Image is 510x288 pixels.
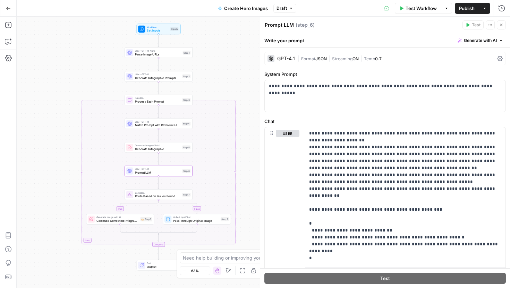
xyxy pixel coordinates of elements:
div: LoopIterationProcess Each PromptStep 3 [125,95,193,105]
span: Create Hero Images [224,5,268,12]
span: Temp [364,56,375,61]
g: Edge from step_3-iteration-end to end [158,247,159,260]
span: Prompt LLM [135,171,180,175]
span: Test [380,275,390,282]
div: LLM · GPT-4.1Prompt LLMStep 6 [125,166,193,176]
div: WorkflowSet InputsInputs [125,24,193,34]
div: Write your prompt [260,33,510,47]
span: 63% [191,268,199,273]
span: Process Each Prompt [135,99,180,104]
button: Draft [273,4,296,13]
span: Route Based on Issues Found [135,194,180,199]
div: Complete [125,242,193,247]
button: Publish [455,3,479,14]
span: Generate with AI [464,37,497,44]
span: LLM · GPT-4.1 [135,120,180,123]
span: Generate Corrected Infographic [96,219,138,223]
span: LLM · GPT-4.1 [135,73,180,76]
span: Write Liquid Text [173,216,219,219]
span: Generate Infographic [135,147,180,151]
g: Edge from step_6 to step_7 [158,176,159,189]
span: Draft [277,5,287,11]
span: | [359,55,364,62]
div: Step 1 [183,51,191,54]
span: Parse Image URLs [135,52,181,56]
g: Edge from step_7 to step_9 [159,200,198,213]
label: Chat [264,118,506,125]
g: Edge from step_1 to step_2 [158,58,159,71]
button: user [276,130,299,137]
g: Edge from step_5 to step_6 [158,152,159,165]
div: Write Liquid TextPass Through Original ImageStep 9 [163,214,231,224]
g: Edge from step_7 to step_8 [119,200,159,213]
g: Edge from step_9 to step_7-conditional-end [159,225,197,235]
div: Step 9 [221,217,229,221]
div: Step 7 [182,193,190,197]
div: Step 8 [141,217,152,221]
span: ON [352,56,359,61]
div: EndOutput [125,260,193,270]
div: GPT-4.1 [277,56,295,61]
button: Test Workflow [395,3,441,14]
span: | [327,55,332,62]
span: Test Workflow [406,5,437,12]
div: Generate Image with AIGenerate InfographicStep 5 [125,142,193,152]
button: Test [462,20,484,29]
g: Edge from step_3 to step_4 [158,105,159,118]
span: Output [147,264,177,269]
g: Edge from step_8 to step_7-conditional-end [120,225,159,235]
span: LLM · GPT-4.1 [135,167,180,171]
span: | [298,55,301,62]
g: Edge from step_2 to step_3 [158,81,159,94]
span: Streaming [332,56,352,61]
div: Inputs [170,27,178,31]
div: Complete [152,242,165,247]
span: Generate Infographic Prompts [135,76,180,80]
span: Pass Through Original Image [173,219,219,223]
span: JSON [315,56,327,61]
g: Edge from start to step_1 [158,34,159,47]
button: Test [264,273,506,284]
label: System Prompt [264,71,506,78]
span: LLM · GPT-4.1 Nano [135,49,181,52]
div: LLM · GPT-4.1 NanoParse Image URLsStep 1 [125,47,193,58]
g: Edge from step_4 to step_5 [158,129,159,142]
span: 0.7 [375,56,382,61]
div: Step 2 [182,75,190,78]
span: Set Inputs [147,28,169,33]
span: Publish [459,5,475,12]
div: Step 3 [182,98,190,102]
div: Step 4 [182,122,191,125]
span: End [147,261,177,265]
button: Generate with AI [455,36,506,45]
div: ConditionRoute Based on Issues FoundStep 7 [125,190,193,200]
div: LLM · GPT-4.1Generate Infographic PromptsStep 2 [125,71,193,81]
span: Iteration [135,96,180,100]
div: LLM · GPT-4.1Match Prompt with Reference ImageStep 4 [125,119,193,129]
span: Generate Image with AI [96,216,138,219]
textarea: Prompt LLM [265,21,294,28]
div: Step 6 [182,169,190,173]
span: Match Prompt with Reference Image [135,123,180,128]
span: Format [301,56,315,61]
span: Generate Image with AI [135,143,180,147]
div: Generate Image with AIGenerate Corrected InfographicStep 8 [86,214,154,224]
span: Test [472,22,481,28]
span: Workflow [147,25,169,29]
button: Create Hero Images [214,3,272,14]
span: ( step_6 ) [296,21,315,28]
div: Step 5 [182,145,190,149]
span: Condition [135,191,180,194]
